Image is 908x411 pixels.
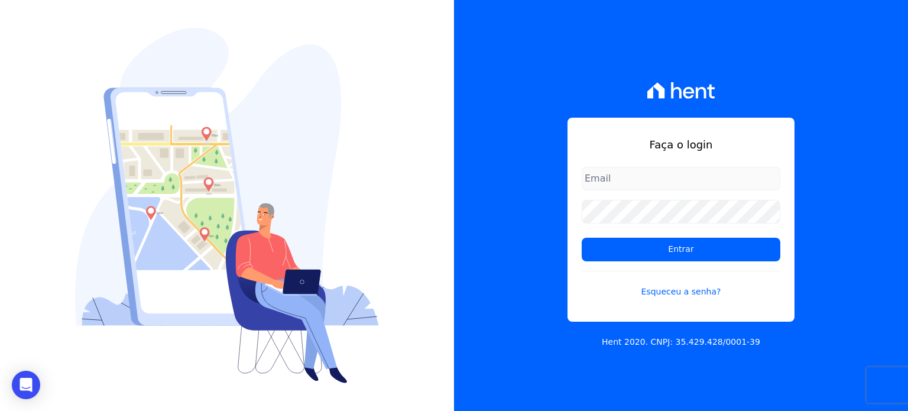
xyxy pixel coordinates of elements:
[582,271,780,298] a: Esqueceu a senha?
[582,137,780,153] h1: Faça o login
[75,28,379,383] img: Login
[582,238,780,261] input: Entrar
[602,336,760,348] p: Hent 2020. CNPJ: 35.429.428/0001-39
[582,167,780,190] input: Email
[12,371,40,399] div: Open Intercom Messenger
